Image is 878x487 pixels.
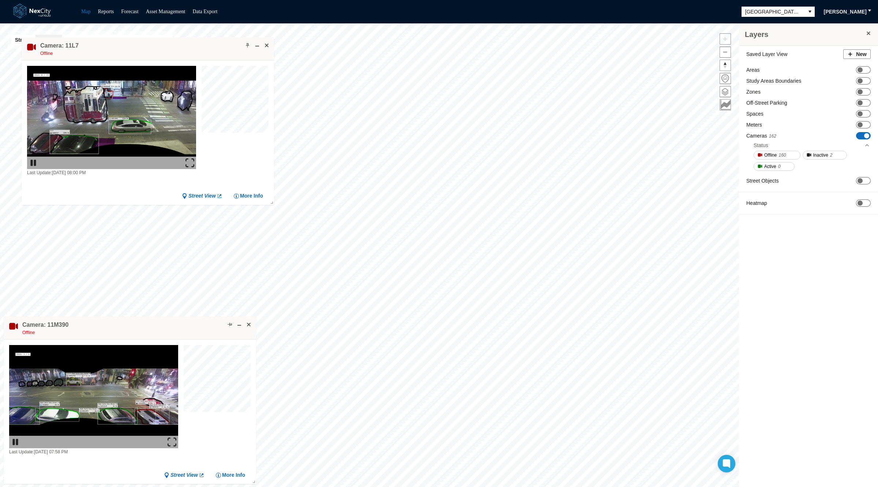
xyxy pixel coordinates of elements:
label: Meters [746,121,762,128]
img: play [29,159,38,168]
img: video [27,66,196,169]
button: New [843,49,871,59]
button: Streets [11,35,36,45]
span: More Info [240,193,263,200]
span: 2 [830,151,833,159]
span: Inactive [813,151,828,159]
div: Last Update: [DATE] 07:58 PM [9,449,178,456]
span: Street View [170,472,198,479]
button: Offline160 [754,151,800,160]
div: Double-click to make header text selectable [40,42,79,57]
a: Reports [98,9,114,14]
div: Last Update: [DATE] 08:00 PM [27,169,196,177]
canvas: Map [184,345,254,416]
div: Double-click to make header text selectable [22,321,68,336]
button: Zoom out [720,46,731,58]
span: Street View [188,193,216,200]
a: Asset Management [146,9,185,14]
label: Zones [746,88,761,95]
span: [PERSON_NAME] [824,8,867,15]
span: [GEOGRAPHIC_DATA][PERSON_NAME] [745,8,802,15]
span: Offline [40,51,53,56]
h4: Double-click to make header text selectable [22,321,68,329]
span: Zoom out [720,47,731,57]
label: Study Areas Boundaries [746,77,801,85]
a: Street View [182,193,222,200]
button: Reset bearing to north [720,60,731,71]
label: Heatmap [746,199,767,207]
a: Street View [164,472,205,479]
canvas: Map [202,66,272,136]
span: New [856,50,867,58]
div: Status [754,140,870,151]
a: Forecast [121,9,138,14]
img: expand [168,438,176,447]
button: More Info [215,472,245,479]
span: 162 [769,134,776,139]
label: Saved Layer View [746,50,788,58]
span: Offline [764,151,777,159]
span: Offline [22,330,35,335]
button: Home [720,73,731,84]
button: Inactive2 [803,151,847,160]
button: Active0 [754,162,795,171]
label: Areas [746,66,760,74]
a: Data Export [192,9,217,14]
button: Layers management [720,86,731,97]
a: Map [81,9,91,14]
button: Zoom in [720,33,731,45]
a: Mapbox homepage [3,476,12,485]
span: 160 [778,151,786,159]
label: Spaces [746,110,763,117]
span: Streets [15,36,32,44]
h4: Double-click to make header text selectable [40,42,79,50]
button: More Info [233,193,263,200]
label: Street Objects [746,177,779,184]
label: Cameras [746,132,776,140]
span: 0 [778,163,781,170]
img: expand [185,159,194,168]
button: Key metrics [720,99,731,110]
button: [PERSON_NAME] [819,6,871,18]
span: Objects [39,36,58,44]
h3: Layers [745,29,865,40]
button: select [805,7,815,17]
button: Objects [35,35,61,45]
label: Off-Street Parking [746,99,787,106]
div: Status [754,142,768,149]
span: Zoom in [720,34,731,44]
img: play [11,438,20,447]
img: video [9,345,178,448]
span: Active [764,163,776,170]
span: More Info [222,472,245,479]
